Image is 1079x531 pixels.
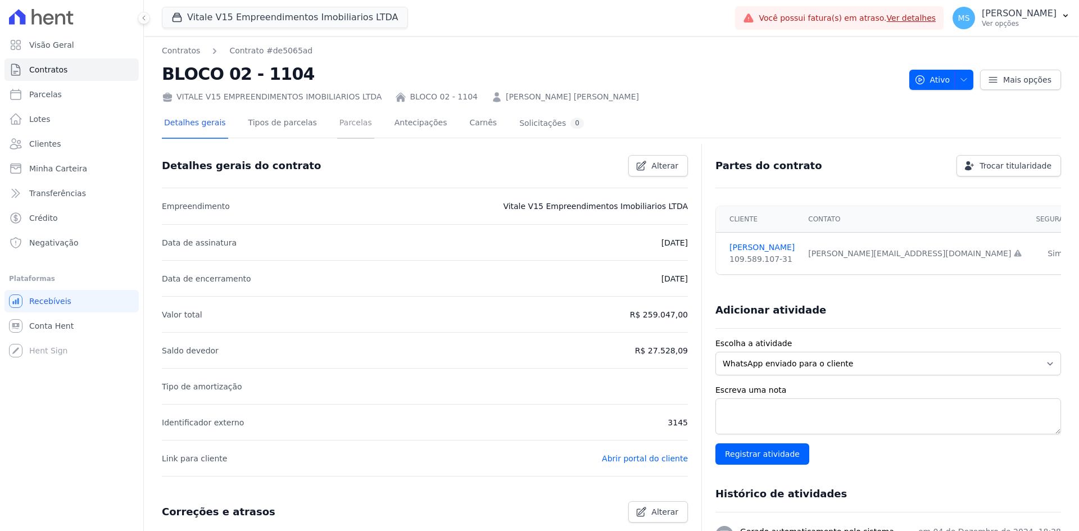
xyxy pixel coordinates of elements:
[982,8,1057,19] p: [PERSON_NAME]
[4,58,139,81] a: Contratos
[715,384,1061,396] label: Escreva uma nota
[392,109,450,139] a: Antecipações
[944,2,1079,34] button: MS [PERSON_NAME] Ver opções
[162,505,275,519] h3: Correções e atrasos
[4,207,139,229] a: Crédito
[759,12,936,24] span: Você possui fatura(s) em atraso.
[29,188,86,199] span: Transferências
[29,163,87,174] span: Minha Carteira
[29,39,74,51] span: Visão Geral
[958,14,970,22] span: MS
[570,118,584,129] div: 0
[29,138,61,149] span: Clientes
[162,308,202,321] p: Valor total
[503,199,688,213] p: Vitale V15 Empreendimentos Imobiliarios LTDA
[162,61,900,87] h2: BLOCO 02 - 1104
[982,19,1057,28] p: Ver opções
[4,157,139,180] a: Minha Carteira
[29,296,71,307] span: Recebíveis
[602,454,688,463] a: Abrir portal do cliente
[337,109,374,139] a: Parcelas
[715,303,826,317] h3: Adicionar atividade
[229,45,312,57] a: Contrato #de5065ad
[162,7,408,28] button: Vitale V15 Empreendimentos Imobiliarios LTDA
[716,206,801,233] th: Cliente
[729,253,795,265] div: 109.589.107-31
[162,45,312,57] nav: Breadcrumb
[506,91,639,103] a: [PERSON_NAME] [PERSON_NAME]
[1003,74,1051,85] span: Mais opções
[628,501,688,523] a: Alterar
[668,416,688,429] p: 3145
[29,237,79,248] span: Negativação
[635,344,688,357] p: R$ 27.528,09
[4,108,139,130] a: Lotes
[29,212,58,224] span: Crédito
[980,160,1051,171] span: Trocar titularidade
[715,338,1061,350] label: Escolha a atividade
[162,45,200,57] a: Contratos
[162,236,237,249] p: Data de assinatura
[162,45,900,57] nav: Breadcrumb
[162,159,321,173] h3: Detalhes gerais do contrato
[29,320,74,332] span: Conta Hent
[4,315,139,337] a: Conta Hent
[4,83,139,106] a: Parcelas
[4,290,139,312] a: Recebíveis
[162,416,244,429] p: Identificador externo
[4,232,139,254] a: Negativação
[956,155,1061,176] a: Trocar titularidade
[715,159,822,173] h3: Partes do contrato
[162,199,230,213] p: Empreendimento
[630,308,688,321] p: R$ 259.047,00
[4,133,139,155] a: Clientes
[519,118,584,129] div: Solicitações
[246,109,319,139] a: Tipos de parcelas
[162,452,227,465] p: Link para cliente
[162,109,228,139] a: Detalhes gerais
[661,272,688,285] p: [DATE]
[29,64,67,75] span: Contratos
[651,506,678,518] span: Alterar
[162,344,219,357] p: Saldo devedor
[801,206,1029,233] th: Contato
[715,487,847,501] h3: Histórico de atividades
[980,70,1061,90] a: Mais opções
[914,70,950,90] span: Ativo
[410,91,478,103] a: BLOCO 02 - 1104
[887,13,936,22] a: Ver detalhes
[628,155,688,176] a: Alterar
[4,34,139,56] a: Visão Geral
[162,380,242,393] p: Tipo de amortização
[661,236,688,249] p: [DATE]
[729,242,795,253] a: [PERSON_NAME]
[517,109,586,139] a: Solicitações0
[715,443,809,465] input: Registrar atividade
[29,114,51,125] span: Lotes
[162,272,251,285] p: Data de encerramento
[467,109,499,139] a: Carnês
[9,272,134,285] div: Plataformas
[162,91,382,103] div: VITALE V15 EMPREENDIMENTOS IMOBILIARIOS LTDA
[4,182,139,205] a: Transferências
[808,248,1022,260] div: [PERSON_NAME][EMAIL_ADDRESS][DOMAIN_NAME]
[909,70,974,90] button: Ativo
[651,160,678,171] span: Alterar
[29,89,62,100] span: Parcelas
